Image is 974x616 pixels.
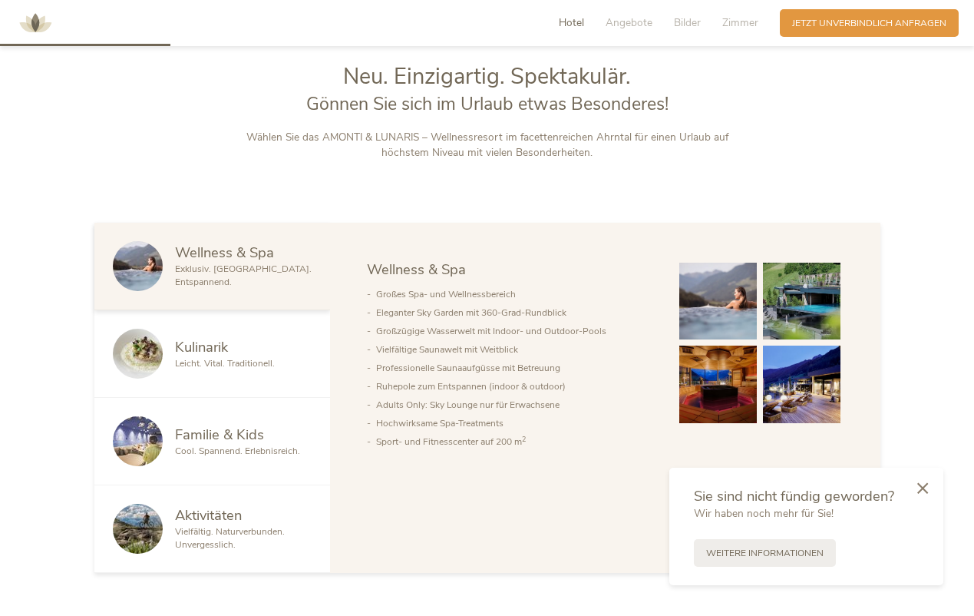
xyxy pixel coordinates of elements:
span: Hotel [559,15,584,30]
li: Vielfältige Saunawelt mit Weitblick [376,340,655,359]
span: Bilder [674,15,701,30]
span: Kulinarik [175,337,228,356]
a: AMONTI & LUNARIS Wellnessresort [12,18,58,27]
span: Zimmer [722,15,758,30]
span: Wellness & Spa [175,243,274,262]
span: Jetzt unverbindlich anfragen [792,17,946,30]
a: Weitere Informationen [694,539,836,567]
span: Aktivitäten [175,505,242,525]
sup: 2 [522,435,526,444]
span: Vielfältig. Naturverbunden. Unvergesslich. [175,525,285,551]
span: Wellness & Spa [367,260,466,279]
span: Familie & Kids [175,425,264,444]
span: Neu. Einzigartig. Spektakulär. [343,61,631,91]
span: Gönnen Sie sich im Urlaub etwas Besonderes! [306,92,669,116]
span: Sie sind nicht fündig geworden? [694,486,894,505]
li: Großzügige Wasserwelt mit Indoor- und Outdoor-Pools [376,322,655,340]
li: Großes Spa- und Wellnessbereich [376,285,655,303]
p: Wählen Sie das AMONTI & LUNARIS – Wellnessresort im facettenreichen Ahrntal für einen Urlaub auf ... [231,130,744,161]
span: Leicht. Vital. Traditionell. [175,357,275,369]
span: Exklusiv. [GEOGRAPHIC_DATA]. Entspannend. [175,263,312,288]
li: Ruhepole zum Entspannen (indoor & outdoor) [376,377,655,396]
span: Angebote [606,15,652,30]
span: Wir haben noch mehr für Sie! [694,506,834,521]
span: Weitere Informationen [706,547,824,560]
li: Hochwirksame Spa-Treatments [376,414,655,432]
li: Adults Only: Sky Lounge nur für Erwachsene [376,396,655,414]
li: Professionelle Saunaaufgüsse mit Betreuung [376,359,655,377]
span: Cool. Spannend. Erlebnisreich. [175,445,300,457]
li: Sport- und Fitnesscenter auf 200 m [376,432,655,451]
li: Eleganter Sky Garden mit 360-Grad-Rundblick [376,303,655,322]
